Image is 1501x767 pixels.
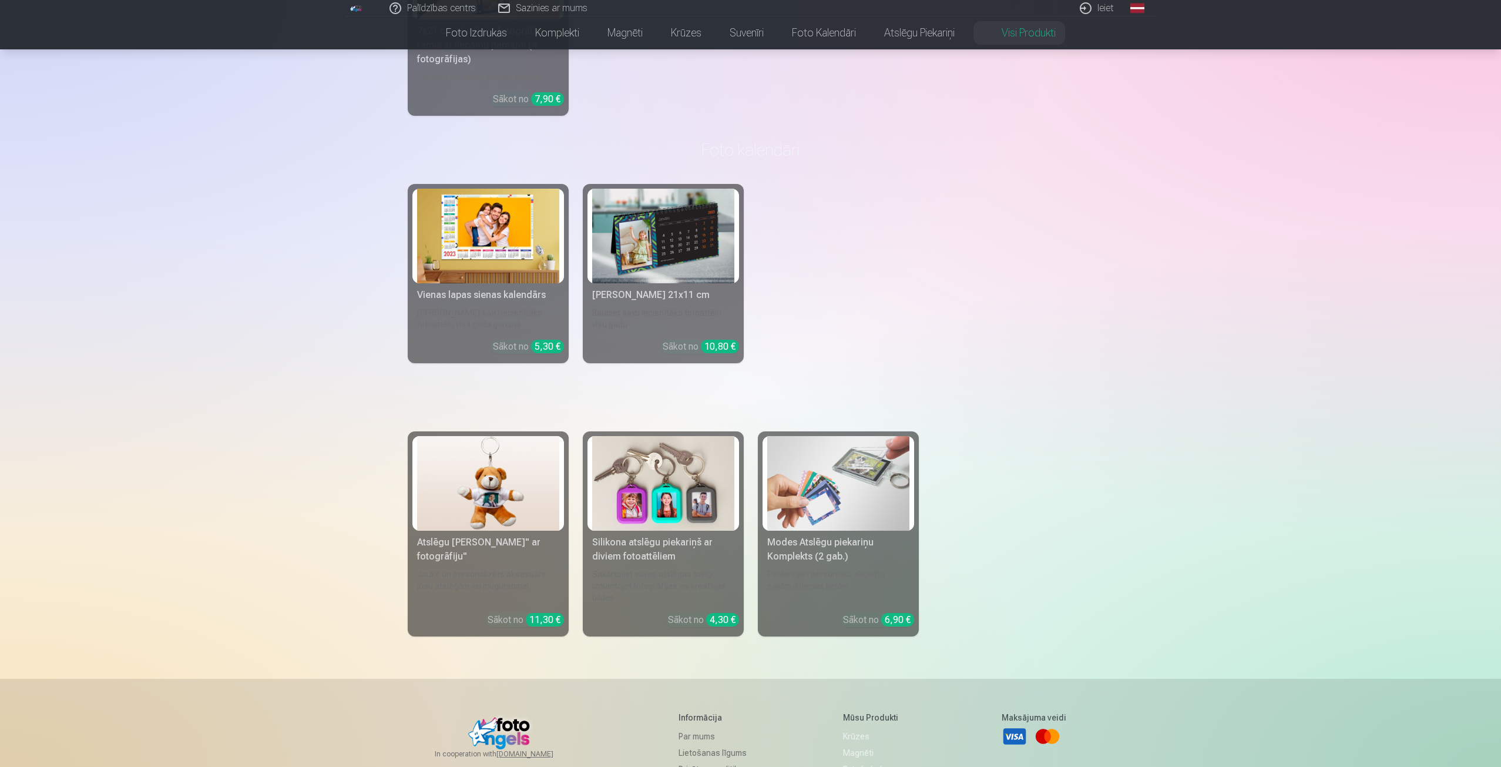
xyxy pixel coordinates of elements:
[531,92,564,106] div: 7,90 €
[881,613,914,627] div: 6,90 €
[716,16,778,49] a: Suvenīri
[843,712,905,724] h5: Mūsu produkti
[763,568,914,604] div: Pievienojiet personisku akcentu savām ikdienas lietām
[843,613,914,627] div: Sākot no
[493,92,564,106] div: Sākot no
[679,728,747,745] a: Par mums
[1035,724,1060,749] a: Mastercard
[657,16,716,49] a: Krūzes
[870,16,969,49] a: Atslēgu piekariņi
[417,189,559,283] img: Vienas lapas sienas kalendārs
[408,184,569,363] a: Vienas lapas sienas kalendārsVienas lapas sienas kalendārs[PERSON_NAME] savu iecienītāko fotoattē...
[435,749,582,759] span: In cooperation with
[758,431,919,637] a: Modes Atslēgu piekariņu Komplekts (2 gab.)Modes Atslēgu piekariņu Komplekts (2 gab.)Pievienojiet ...
[587,307,739,330] div: Baudiet savu iecienītāko fotoattēlu visu gadu
[592,436,734,531] img: Silikona atslēgu piekariņš ar diviem fotoattēliem
[843,728,905,745] a: Krūzes
[679,712,747,724] h5: Informācija
[350,5,363,12] img: /fa1
[531,340,564,353] div: 5,30 €
[583,184,744,363] a: Galda kalendārs 21x11 cm[PERSON_NAME] 21x11 cmBaudiet savu iecienītāko fotoattēlu visu gaduSākot ...
[488,613,564,627] div: Sākot no
[592,189,734,283] img: Galda kalendārs 21x11 cm
[412,71,564,83] div: Parādiet vēl vairāk skaistu atmiņu
[763,535,914,564] div: Modes Atslēgu piekariņu Komplekts (2 gab.)
[706,613,739,627] div: 4,30 €
[587,535,739,564] div: Silikona atslēgu piekariņš ar diviem fotoattēliem
[701,340,739,353] div: 10,80 €
[663,340,739,354] div: Sākot no
[583,431,744,637] a: Silikona atslēgu piekariņš ar diviem fotoattēliemSilikona atslēgu piekariņš ar diviem fotoattēlie...
[412,535,564,564] div: Atslēgu [PERSON_NAME]" ar fotogrāfiju"
[412,288,564,302] div: Vienas lapas sienas kalendārs
[417,139,1084,160] h3: Foto kalendāri
[493,340,564,354] div: Sākot no
[412,568,564,604] div: Jauks un personalizēts aksesuārs jūsu atslēgām vai mugursomai
[843,745,905,761] a: Magnēti
[1002,724,1027,749] a: Visa
[417,436,559,531] img: Atslēgu piekariņš Lācītis" ar fotogrāfiju"
[767,436,909,531] img: Modes Atslēgu piekariņu Komplekts (2 gab.)
[496,749,582,759] a: [DOMAIN_NAME]
[521,16,593,49] a: Komplekti
[593,16,657,49] a: Magnēti
[432,16,521,49] a: Foto izdrukas
[587,288,739,302] div: [PERSON_NAME] 21x11 cm
[417,387,1084,408] h3: Atslēgu piekariņi
[679,745,747,761] a: Lietošanas līgums
[412,307,564,330] div: [PERSON_NAME] savu iecienītāko fotoattēlu visa gada garumā
[408,431,569,637] a: Atslēgu piekariņš Lācītis" ar fotogrāfiju"Atslēgu [PERSON_NAME]" ar fotogrāfiju"Jauks un personal...
[969,16,1070,49] a: Visi produkti
[587,568,739,604] div: Sakārtojiet savas atslēgas stilīgi, izmantojot fotogrāfijas vai kreatīvas bildes
[526,613,564,627] div: 11,30 €
[778,16,870,49] a: Foto kalendāri
[1002,712,1066,724] h5: Maksājuma veidi
[668,613,739,627] div: Sākot no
